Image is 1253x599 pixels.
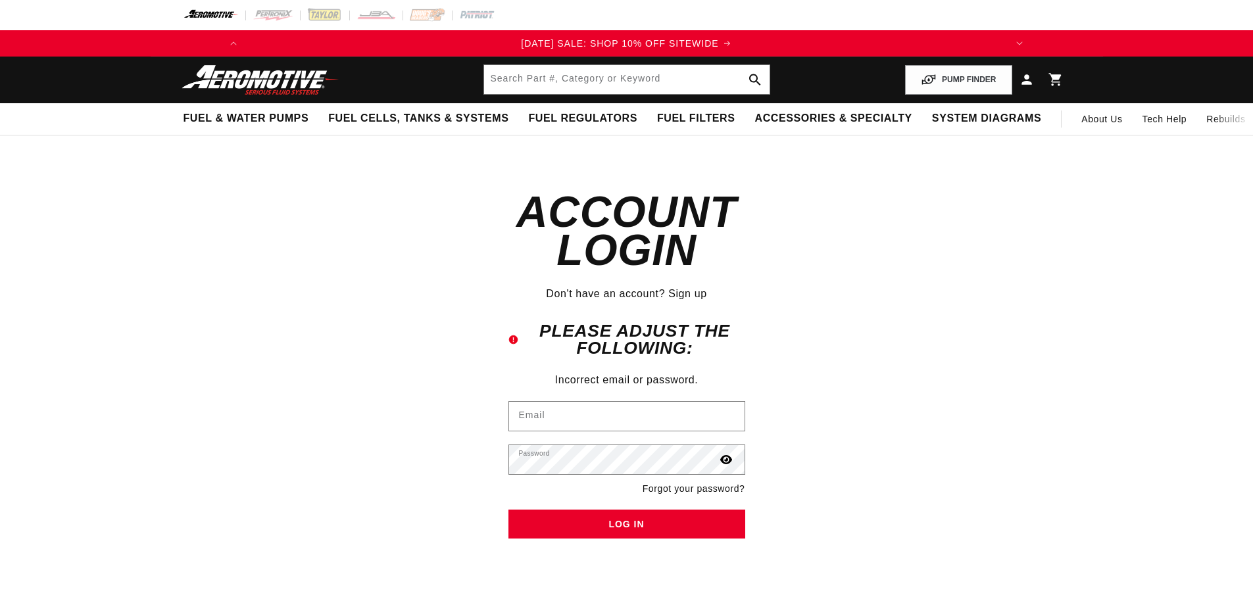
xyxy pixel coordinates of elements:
slideshow-component: Translation missing: en.sections.announcements.announcement_bar [151,30,1103,57]
span: Accessories & Specialty [755,112,912,126]
summary: Fuel & Water Pumps [174,103,319,134]
span: Fuel Cells, Tanks & Systems [328,112,508,126]
span: Rebuilds [1206,112,1245,126]
input: Search by Part Number, Category or Keyword [484,65,770,94]
li: Incorrect email or password. [508,371,745,389]
summary: System Diagrams [922,103,1051,134]
a: Forgot your password? [643,481,745,496]
h2: Please adjust the following: [508,322,745,357]
summary: Fuel Filters [647,103,745,134]
button: search button [741,65,770,94]
a: Sign up [668,285,706,302]
h1: Account login [508,193,745,270]
span: About Us [1081,114,1122,124]
span: Tech Help [1142,112,1187,126]
div: 1 of 3 [247,36,1006,51]
span: Fuel & Water Pumps [184,112,309,126]
div: Announcement [247,36,1006,51]
summary: Tech Help [1133,103,1197,135]
button: Translation missing: en.sections.announcements.previous_announcement [220,30,247,57]
span: [DATE] SALE: SHOP 10% OFF SITEWIDE [521,38,718,49]
span: System Diagrams [932,112,1041,126]
img: Aeromotive [178,64,343,95]
summary: Accessories & Specialty [745,103,922,134]
summary: Fuel Cells, Tanks & Systems [318,103,518,134]
a: [DATE] SALE: SHOP 10% OFF SITEWIDE [247,36,1006,51]
input: Email [509,402,745,431]
button: PUMP FINDER [905,65,1012,95]
summary: Fuel Regulators [518,103,647,134]
div: Don't have an account? [508,282,745,302]
button: Log in [508,510,745,539]
a: About Us [1071,103,1132,135]
span: Fuel Filters [657,112,735,126]
button: Translation missing: en.sections.announcements.next_announcement [1006,30,1033,57]
span: Fuel Regulators [528,112,637,126]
